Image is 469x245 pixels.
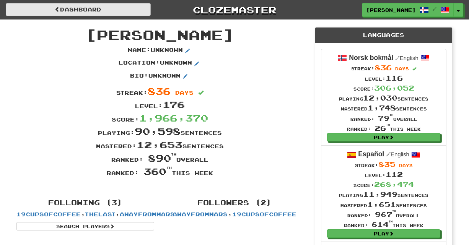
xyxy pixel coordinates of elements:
[339,83,428,93] div: Score:
[412,67,417,71] span: Streak includes today.
[366,6,416,13] span: [PERSON_NAME]
[386,123,390,126] sup: th
[11,84,309,98] div: Streak:
[378,114,393,122] span: 79
[339,200,428,209] div: Mastered sentences
[11,98,309,111] div: Level:
[386,170,403,178] span: 112
[11,195,160,230] div: , ,
[367,200,396,209] span: 1,651
[371,220,392,229] span: 614
[166,199,303,207] h4: Followers (2)
[363,190,397,198] span: 11,949
[143,165,172,177] span: 360
[16,222,154,230] a: Search Players
[119,59,201,68] p: Location : Unknown
[148,85,171,97] span: 836
[389,114,393,116] sup: th
[11,138,309,151] div: Mastered: sentences
[339,103,428,113] div: Mastered sentences
[374,180,414,188] span: 268,474
[173,211,228,217] a: awayfrommars
[375,210,396,219] span: 967
[358,150,384,158] strong: Español
[85,211,116,217] a: Thelast
[399,163,413,168] span: days
[11,111,309,125] div: Score:
[135,125,181,137] span: 90,598
[363,94,397,102] span: 12,030
[166,166,172,170] sup: th
[339,113,428,123] div: Ranked: overall
[339,123,428,133] div: Ranked: this week
[375,124,390,132] span: 26
[315,28,452,43] div: Languages
[11,125,309,138] div: Playing: sentences
[148,152,176,164] span: 890
[171,153,176,156] sup: th
[375,63,392,72] span: 836
[120,211,175,217] a: awayfrommars
[175,89,194,96] span: days
[232,211,296,217] a: 19cupsofcoffee
[395,54,400,61] span: /
[339,159,428,169] div: Streak:
[389,220,392,223] sup: th
[327,133,440,141] a: Play
[16,199,154,207] h4: Following (3)
[395,66,409,71] span: days
[339,169,428,179] div: Level:
[146,182,171,190] iframe: X Post Button
[163,99,185,110] span: 176
[386,151,391,157] span: /
[349,54,393,62] strong: Norsk bokmål
[339,209,428,219] div: Ranked: overall
[137,139,182,150] span: 12,653
[395,55,419,61] small: English
[139,112,208,123] span: 1,966,370
[339,219,428,229] div: Ranked: this week
[339,63,428,73] div: Streak:
[162,3,307,16] a: Clozemaster
[433,6,436,11] span: /
[339,93,428,103] div: Playing sentences
[386,74,403,82] span: 116
[374,84,414,92] span: 306,052
[378,160,396,169] span: 835
[368,104,396,112] span: 1,748
[339,189,428,199] div: Playing sentences
[85,26,234,43] span: [PERSON_NAME]
[386,151,409,157] small: English
[6,3,151,16] a: Dashboard
[392,210,396,213] sup: th
[362,3,454,17] a: [PERSON_NAME] /
[11,151,309,165] div: Ranked: overall
[16,211,81,217] a: 19cupsofcoffee
[339,179,428,189] div: Score:
[11,165,309,178] div: Ranked: this week
[160,195,309,218] div: ,
[327,229,440,238] a: Play
[128,46,192,55] p: Name : Unknown
[130,72,190,81] p: Bio : Unknown
[339,73,428,83] div: Level:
